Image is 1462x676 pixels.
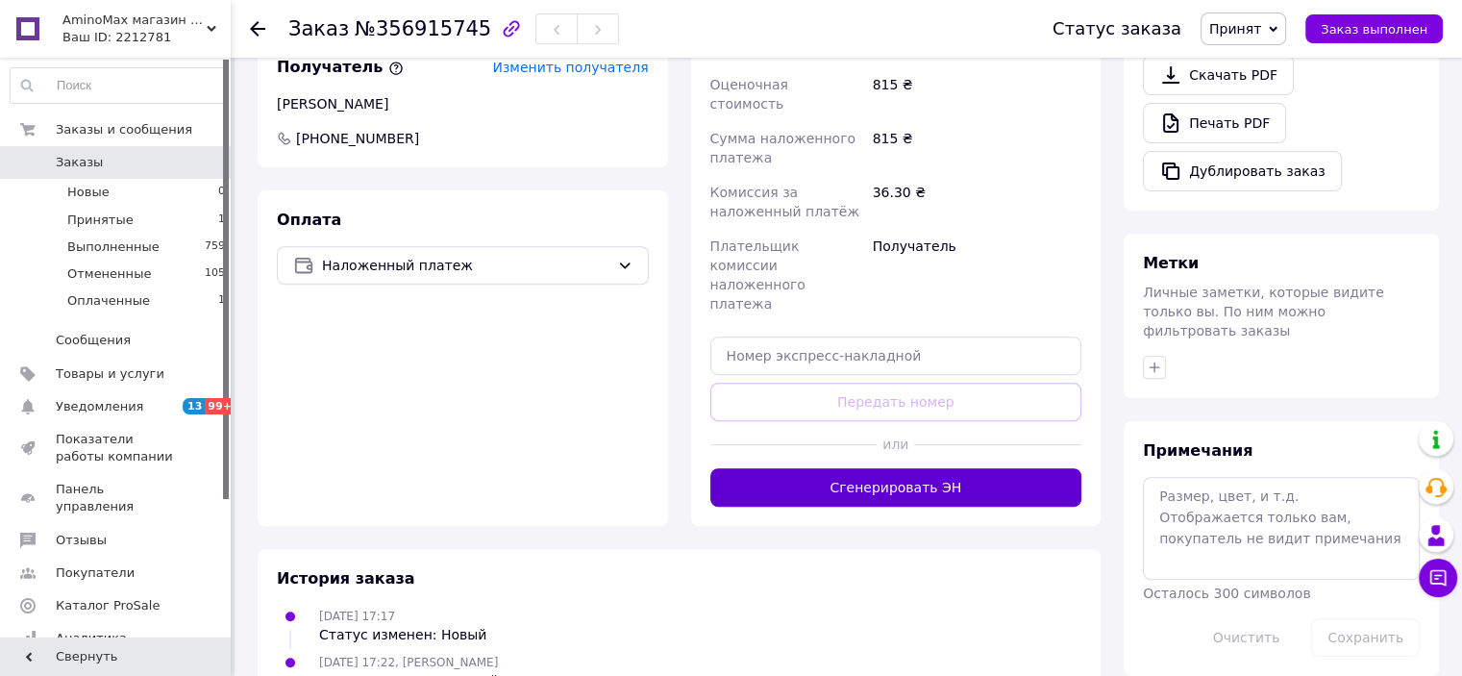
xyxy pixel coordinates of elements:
[710,238,805,312] span: Плательщик комиссии наложенного платежа
[1143,441,1252,460] span: Примечания
[877,435,914,454] span: или
[869,175,1085,229] div: 36.30 ₴
[355,17,491,40] span: №356915745
[1143,254,1199,272] span: Метки
[62,29,231,46] div: Ваш ID: 2212781
[11,68,226,103] input: Поиск
[250,19,265,38] div: Вернуться назад
[277,569,415,588] span: История заказа
[710,131,855,165] span: Сумма наложенного платежа
[67,184,110,201] span: Новые
[869,229,1085,321] div: Получатель
[1143,285,1384,338] span: Личные заметки, которые видите только вы. По ним можно фильтровать заказы
[710,337,1082,375] input: Номер экспресс-накладной
[56,630,127,647] span: Аналитика
[710,185,859,219] span: Комиссия за наложенный платёж
[67,238,160,256] span: Выполненные
[869,121,1085,175] div: 815 ₴
[1419,559,1457,597] button: Чат с покупателем
[218,184,225,201] span: 0
[1143,151,1342,191] button: Дублировать заказ
[56,398,143,415] span: Уведомления
[1143,103,1286,143] a: Печать PDF
[67,212,134,229] span: Принятые
[319,625,486,644] div: Статус изменен: Новый
[710,468,1082,507] button: Сгенерировать ЭН
[1053,19,1181,38] div: Статус заказа
[1305,14,1443,43] button: Заказ выполнен
[56,332,131,349] span: Сообщения
[1321,22,1427,37] span: Заказ выполнен
[319,656,498,669] span: [DATE] 17:22, [PERSON_NAME]
[56,431,178,465] span: Показатели работы компании
[56,481,178,515] span: Панель управления
[56,597,160,614] span: Каталог ProSale
[67,265,151,283] span: Отмененные
[56,154,103,171] span: Заказы
[277,58,404,76] span: Получатель
[294,129,421,148] span: [PHONE_NUMBER]
[56,564,135,582] span: Покупатели
[1143,586,1310,601] span: Осталось 300 символов
[183,398,205,414] span: 13
[277,211,341,229] span: Оплата
[492,60,648,75] span: Изменить получателя
[319,610,395,623] span: [DATE] 17:17
[56,365,164,383] span: Товары и услуги
[1209,21,1261,37] span: Принят
[205,398,236,414] span: 99+
[322,255,609,276] span: Наложенный платеж
[205,238,225,256] span: 759
[288,17,349,40] span: Заказ
[56,532,107,549] span: Отзывы
[56,121,192,138] span: Заказы и сообщения
[218,292,225,310] span: 1
[205,265,225,283] span: 105
[277,94,649,113] div: [PERSON_NAME]
[67,292,150,310] span: Оплаченные
[218,212,225,229] span: 1
[62,12,207,29] span: AminoMax магазин спортивного харчування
